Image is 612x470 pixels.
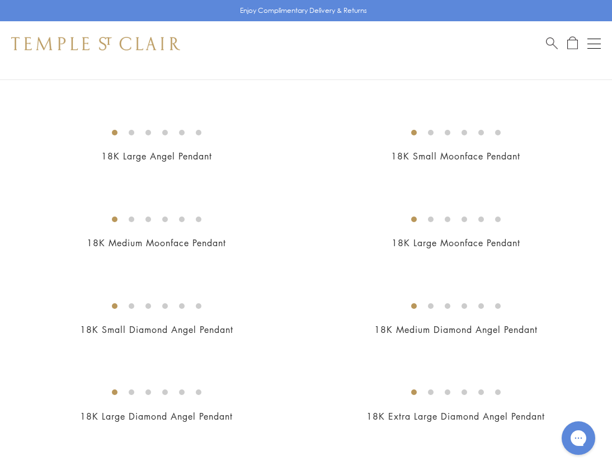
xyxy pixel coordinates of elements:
a: 18K Large Moonface Pendant [392,237,520,249]
a: 18K Large Diamond Angel Pendant [80,410,233,422]
button: Open navigation [587,37,601,50]
a: 18K Medium Moonface Pendant [87,237,226,249]
a: 18K Large Angel Pendant [101,150,212,162]
img: Temple St. Clair [11,37,180,50]
a: 18K Medium Diamond Angel Pendant [374,323,538,336]
a: Open Shopping Bag [567,36,578,50]
a: 18K Small Diamond Angel Pendant [80,323,233,336]
p: Enjoy Complimentary Delivery & Returns [240,5,367,16]
iframe: Gorgias live chat messenger [556,417,601,459]
a: 18K Extra Large Diamond Angel Pendant [366,410,545,422]
a: Search [546,36,558,50]
a: 18K Small Moonface Pendant [391,150,520,162]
